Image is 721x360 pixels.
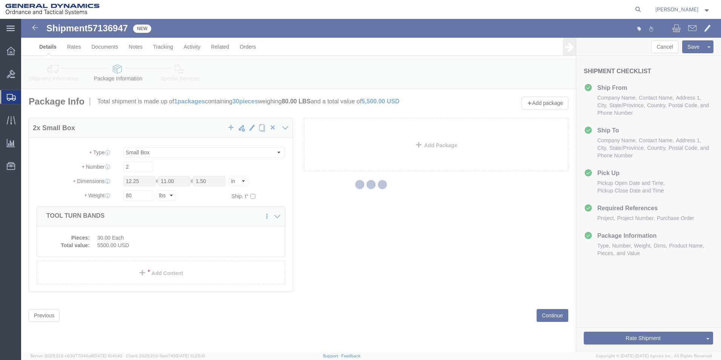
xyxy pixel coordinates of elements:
span: Copyright © [DATE]-[DATE] Agistix Inc., All Rights Reserved [596,353,712,359]
span: Server: 2025.21.0-c63077040a8 [30,354,123,358]
a: Support [323,354,342,358]
a: Feedback [341,354,360,358]
img: logo [5,4,100,15]
span: Client: 2025.21.0-faee749 [126,354,205,358]
span: [DATE] 10:41:40 [93,354,123,358]
span: Nicole Byrnes [655,5,698,14]
button: [PERSON_NAME] [655,5,711,14]
span: [DATE] 10:25:10 [176,354,205,358]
